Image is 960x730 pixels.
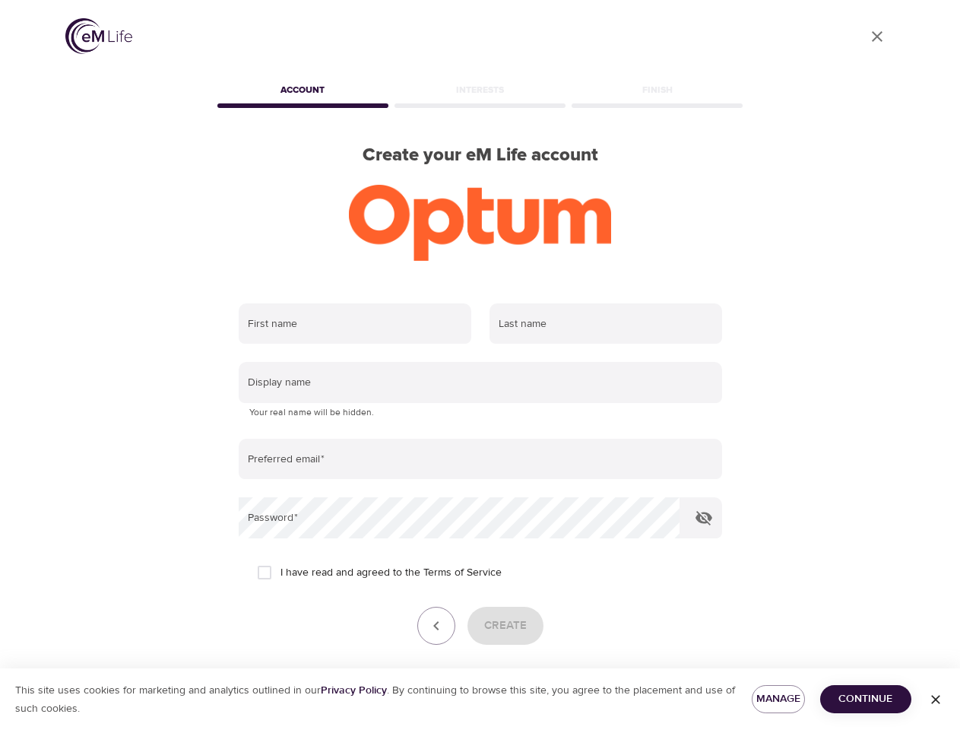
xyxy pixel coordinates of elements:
[832,690,899,709] span: Continue
[214,144,746,167] h2: Create your eM Life account
[65,18,132,54] img: logo
[764,690,793,709] span: Manage
[280,565,502,581] span: I have read and agreed to the
[820,685,911,713] button: Continue
[859,18,895,55] a: close
[249,405,711,421] p: Your real name will be hidden.
[349,185,611,261] img: Optum-logo-ora-RGB.png
[752,685,805,713] button: Manage
[321,684,387,697] a: Privacy Policy
[423,565,502,581] a: Terms of Service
